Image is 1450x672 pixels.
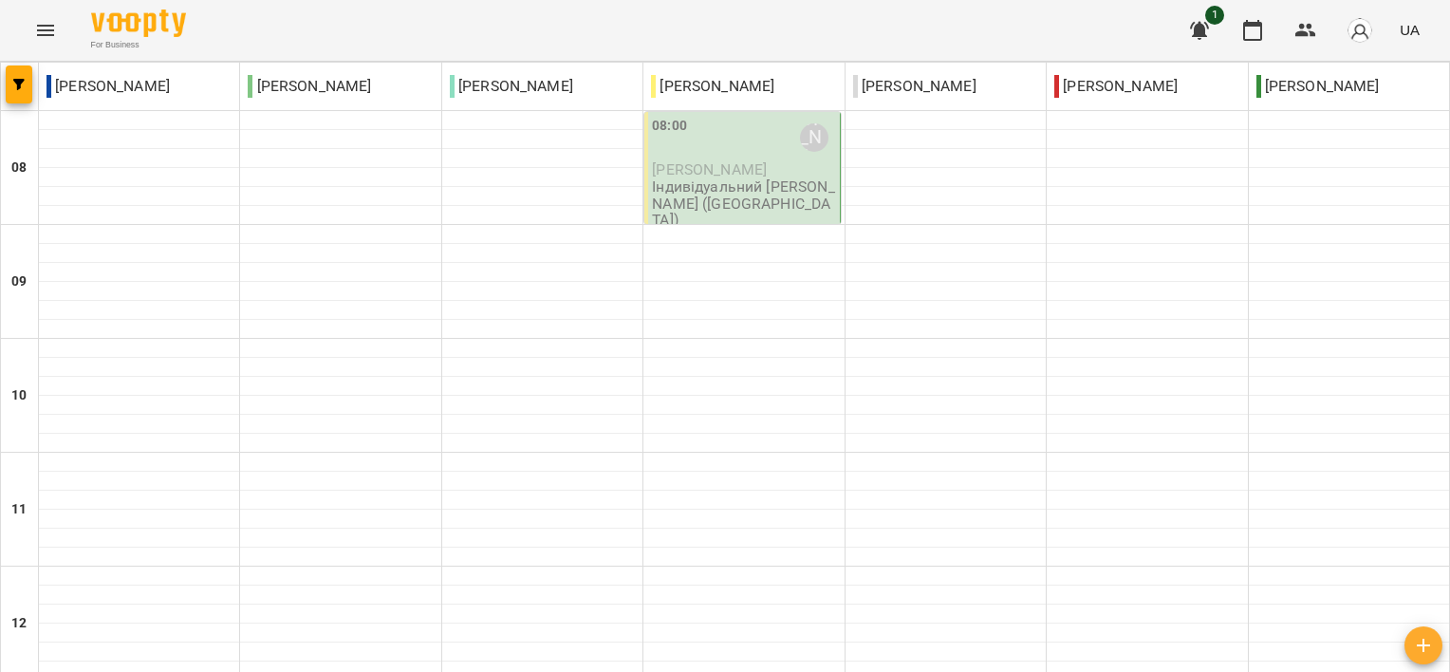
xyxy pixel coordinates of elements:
p: [PERSON_NAME] [651,75,774,98]
p: [PERSON_NAME] [1256,75,1380,98]
img: Voopty Logo [91,9,186,37]
div: Вікторія Чорна [800,123,828,152]
p: [PERSON_NAME] [248,75,371,98]
button: Menu [23,8,68,53]
span: For Business [91,39,186,51]
h6: 10 [11,385,27,406]
p: [PERSON_NAME] [1054,75,1178,98]
h6: 11 [11,499,27,520]
p: Індивідуальний [PERSON_NAME] ([GEOGRAPHIC_DATA]) [652,178,835,228]
span: 1 [1205,6,1224,25]
h6: 09 [11,271,27,292]
button: UA [1392,12,1427,47]
label: 08:00 [652,116,687,137]
img: avatar_s.png [1347,17,1373,44]
p: [PERSON_NAME] [853,75,976,98]
p: [PERSON_NAME] [46,75,170,98]
button: Створити урок [1404,626,1442,664]
p: [PERSON_NAME] [450,75,573,98]
h6: 08 [11,158,27,178]
h6: 12 [11,613,27,634]
span: [PERSON_NAME] [652,160,767,178]
span: UA [1400,20,1420,40]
